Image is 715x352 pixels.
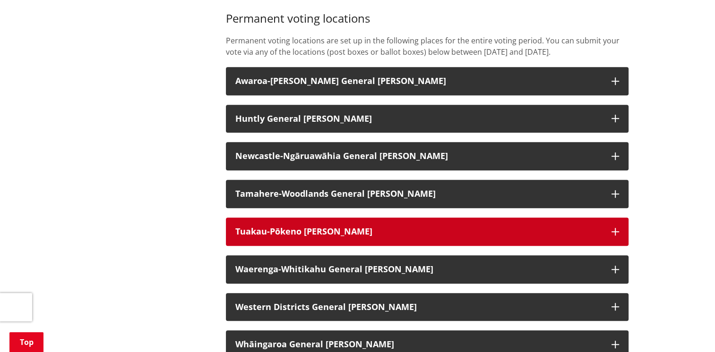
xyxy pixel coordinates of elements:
strong: Tamahere-Woodlands General [PERSON_NAME] [235,188,436,199]
strong: Whāingaroa General [PERSON_NAME] [235,338,394,350]
a: Top [9,332,43,352]
p: Permanent voting locations are set up in the following places for the entire voting period. You c... [226,35,629,58]
strong: Waerenga-Whitikahu General [PERSON_NAME] [235,263,433,275]
button: Awaroa-[PERSON_NAME] General [PERSON_NAME] [226,67,629,95]
button: Tuakau-Pōkeno [PERSON_NAME] [226,218,629,246]
button: Newcastle-Ngāruawāhia General [PERSON_NAME] [226,142,629,170]
button: Tamahere-Woodlands General [PERSON_NAME] [226,180,629,208]
h3: Huntly General [PERSON_NAME] [235,114,602,124]
iframe: Messenger Launcher [672,312,706,346]
h3: Permanent voting locations [226,12,629,25]
strong: Newcastle-Ngāruawāhia General [PERSON_NAME] [235,150,448,161]
strong: Western Districts General [PERSON_NAME] [235,301,417,312]
button: Western Districts General [PERSON_NAME] [226,293,629,321]
button: Huntly General [PERSON_NAME] [226,105,629,133]
button: Waerenga-Whitikahu General [PERSON_NAME] [226,255,629,284]
h3: Tuakau-Pōkeno [PERSON_NAME] [235,227,602,236]
h3: Awaroa-[PERSON_NAME] General [PERSON_NAME] [235,76,602,86]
